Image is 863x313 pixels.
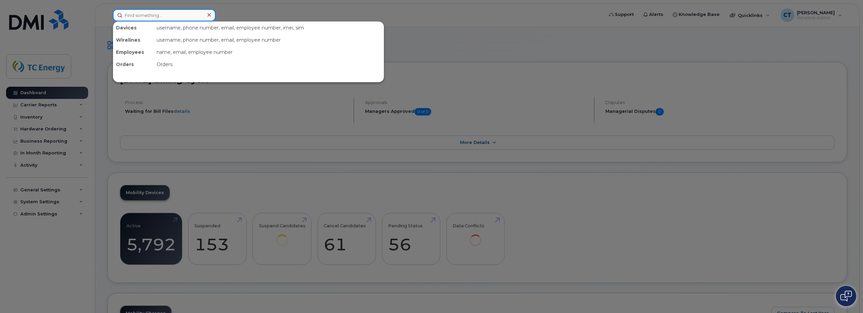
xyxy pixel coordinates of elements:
[154,58,384,70] div: Orders
[154,22,384,34] div: username, phone number, email, employee number, imei, sim
[113,46,154,58] div: Employees
[840,291,852,301] img: Open chat
[113,22,154,34] div: Devices
[113,58,154,70] div: Orders
[154,34,384,46] div: username, phone number, email, employee number
[113,34,154,46] div: Wirelines
[154,46,384,58] div: name, email, employee number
